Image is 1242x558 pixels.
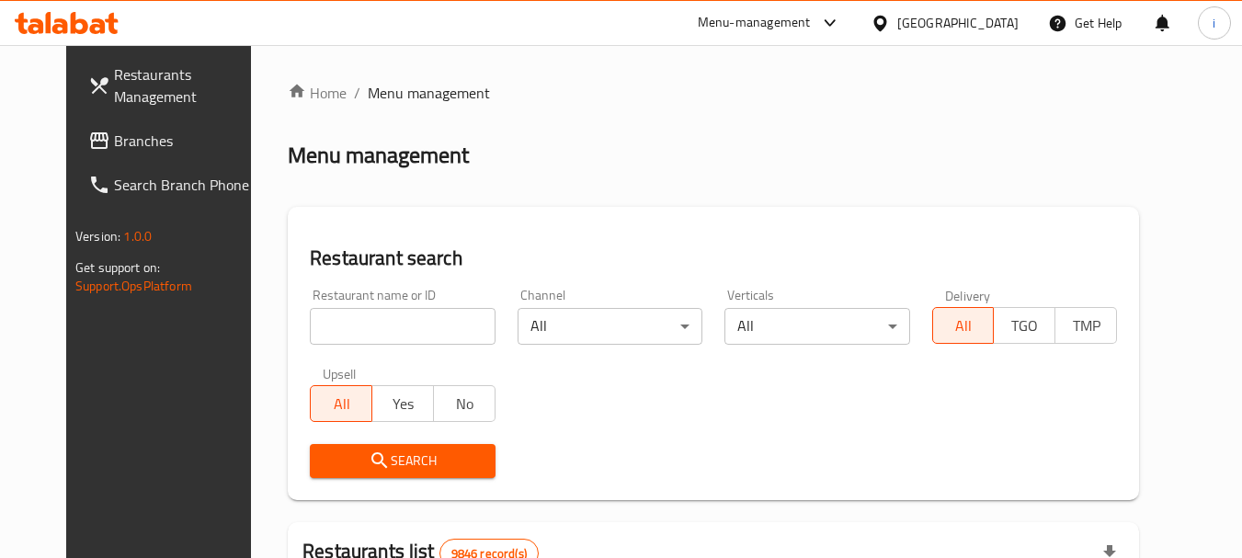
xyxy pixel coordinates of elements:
[433,385,496,422] button: No
[993,307,1055,344] button: TGO
[114,174,259,196] span: Search Branch Phone
[310,245,1117,272] h2: Restaurant search
[368,82,490,104] span: Menu management
[945,289,991,302] label: Delivery
[371,385,434,422] button: Yes
[74,163,274,207] a: Search Branch Phone
[698,12,811,34] div: Menu-management
[518,308,702,345] div: All
[75,224,120,248] span: Version:
[1001,313,1048,339] span: TGO
[1054,307,1117,344] button: TMP
[325,450,480,473] span: Search
[354,82,360,104] li: /
[1063,313,1110,339] span: TMP
[75,274,192,298] a: Support.OpsPlatform
[323,367,357,380] label: Upsell
[1213,13,1215,33] span: i
[114,130,259,152] span: Branches
[940,313,987,339] span: All
[380,391,427,417] span: Yes
[310,308,495,345] input: Search for restaurant name or ID..
[441,391,488,417] span: No
[897,13,1019,33] div: [GEOGRAPHIC_DATA]
[114,63,259,108] span: Restaurants Management
[288,82,347,104] a: Home
[74,119,274,163] a: Branches
[123,224,152,248] span: 1.0.0
[288,82,1139,104] nav: breadcrumb
[932,307,995,344] button: All
[724,308,909,345] div: All
[288,141,469,170] h2: Menu management
[74,52,274,119] a: Restaurants Management
[310,385,372,422] button: All
[310,444,495,478] button: Search
[318,391,365,417] span: All
[75,256,160,279] span: Get support on:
